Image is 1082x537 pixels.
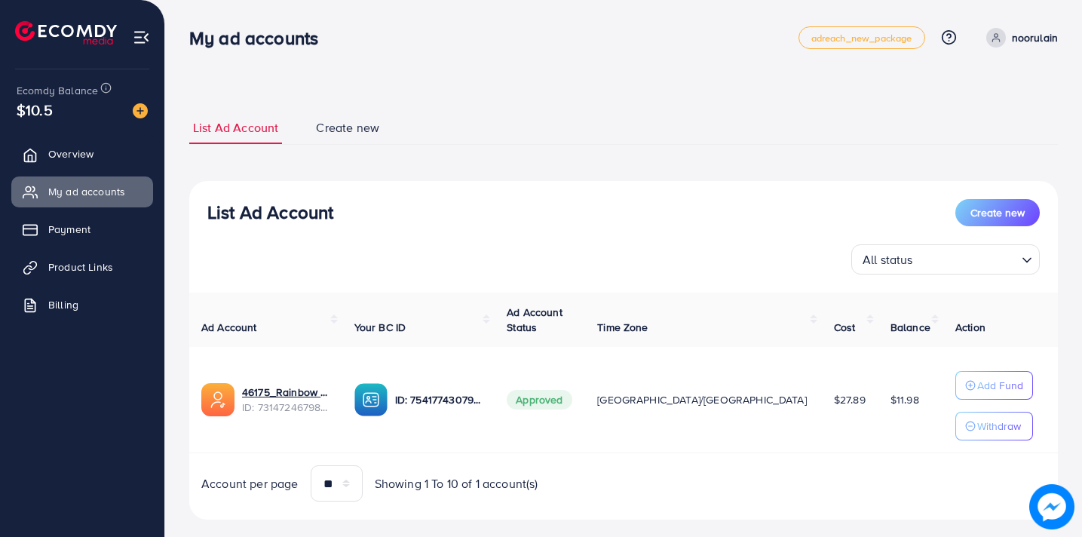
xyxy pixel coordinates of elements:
[11,214,153,244] a: Payment
[48,146,93,161] span: Overview
[860,249,916,271] span: All status
[201,475,299,493] span: Account per page
[354,320,406,335] span: Your BC ID
[597,320,648,335] span: Time Zone
[918,246,1016,271] input: Search for option
[1012,29,1058,47] p: noorulain
[890,392,919,407] span: $11.98
[955,320,985,335] span: Action
[834,392,866,407] span: $27.89
[11,176,153,207] a: My ad accounts
[133,29,150,46] img: menu
[48,259,113,275] span: Product Links
[17,83,98,98] span: Ecomdy Balance
[316,119,379,137] span: Create new
[811,33,912,43] span: adreach_new_package
[11,139,153,169] a: Overview
[890,320,930,335] span: Balance
[207,201,333,223] h3: List Ad Account
[193,119,278,137] span: List Ad Account
[201,320,257,335] span: Ad Account
[133,103,148,118] img: image
[851,244,1040,275] div: Search for option
[980,28,1058,48] a: noorulain
[375,475,538,493] span: Showing 1 To 10 of 1 account(s)
[977,417,1021,435] p: Withdraw
[955,412,1033,440] button: Withdraw
[15,21,117,44] img: logo
[354,383,388,416] img: ic-ba-acc.ded83a64.svg
[189,27,330,49] h3: My ad accounts
[955,199,1040,226] button: Create new
[242,400,330,415] span: ID: 7314724679808335874
[507,390,572,410] span: Approved
[1029,484,1074,529] img: image
[242,385,330,416] div: <span class='underline'>46175_Rainbow Mart_1703092077019</span></br>7314724679808335874
[11,252,153,282] a: Product Links
[507,305,562,335] span: Ad Account Status
[977,376,1023,394] p: Add Fund
[17,99,53,121] span: $10.5
[201,383,234,416] img: ic-ads-acc.e4c84228.svg
[395,391,483,409] p: ID: 7541774307903438866
[48,184,125,199] span: My ad accounts
[11,290,153,320] a: Billing
[834,320,856,335] span: Cost
[48,297,78,312] span: Billing
[970,205,1025,220] span: Create new
[48,222,90,237] span: Payment
[597,392,807,407] span: [GEOGRAPHIC_DATA]/[GEOGRAPHIC_DATA]
[798,26,925,49] a: adreach_new_package
[955,371,1033,400] button: Add Fund
[242,385,330,400] a: 46175_Rainbow Mart_1703092077019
